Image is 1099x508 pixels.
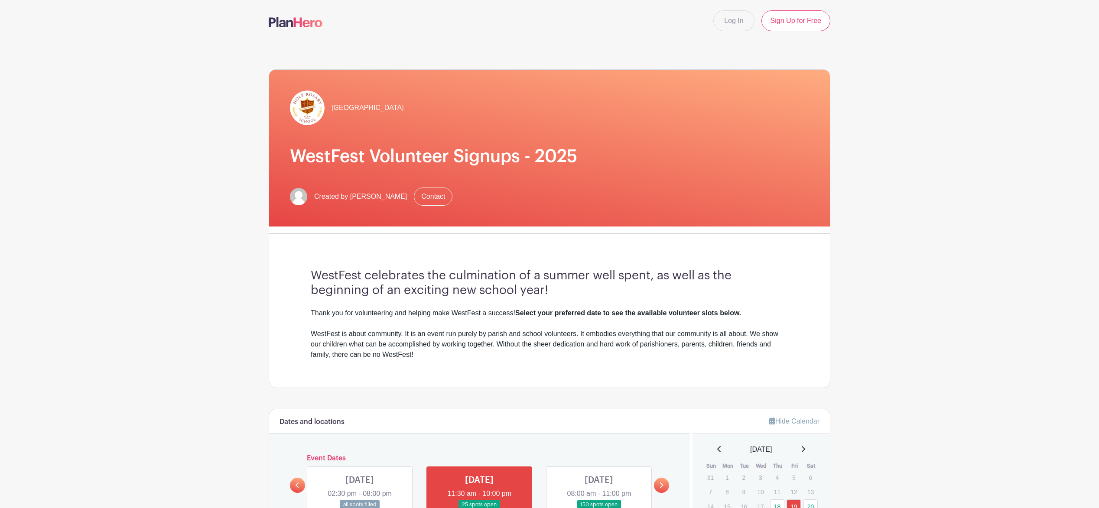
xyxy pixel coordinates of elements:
[769,417,819,425] a: Hide Calendar
[720,485,734,498] p: 8
[713,10,754,31] a: Log In
[750,444,772,455] span: [DATE]
[290,91,325,125] img: hr-logo-circle.png
[311,308,788,318] div: Thank you for volunteering and helping make WestFest a success!
[290,146,809,167] h1: WestFest Volunteer Signups - 2025
[803,462,820,470] th: Sat
[332,103,404,113] span: [GEOGRAPHIC_DATA]
[305,454,654,463] h6: Event Dates
[703,462,720,470] th: Sun
[803,471,818,484] p: 6
[515,309,741,317] strong: Select your preferred date to see the available volunteer slots below.
[786,462,803,470] th: Fri
[753,485,767,498] p: 10
[703,471,718,484] p: 31
[311,329,788,360] div: WestFest is about community. It is an event run purely by parish and school volunteers. It embodi...
[803,485,818,498] p: 13
[770,462,787,470] th: Thu
[770,485,784,498] p: 11
[719,462,736,470] th: Mon
[770,471,784,484] p: 4
[414,188,452,206] a: Contact
[311,269,788,298] h3: WestFest celebrates the culmination of a summer well spent, as well as the beginning of an exciti...
[314,191,407,202] span: Created by [PERSON_NAME]
[720,471,734,484] p: 1
[761,10,830,31] a: Sign Up for Free
[737,485,751,498] p: 9
[787,471,801,484] p: 5
[269,17,322,27] img: logo-507f7623f17ff9eddc593b1ce0a138ce2505c220e1c5a4e2b4648c50719b7d32.svg
[753,471,767,484] p: 3
[290,188,307,205] img: default-ce2991bfa6775e67f084385cd625a349d9dcbb7a52a09fb2fda1e96e2d18dcdb.png
[787,485,801,498] p: 12
[736,462,753,470] th: Tue
[753,462,770,470] th: Wed
[737,471,751,484] p: 2
[703,485,718,498] p: 7
[280,418,345,426] h6: Dates and locations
